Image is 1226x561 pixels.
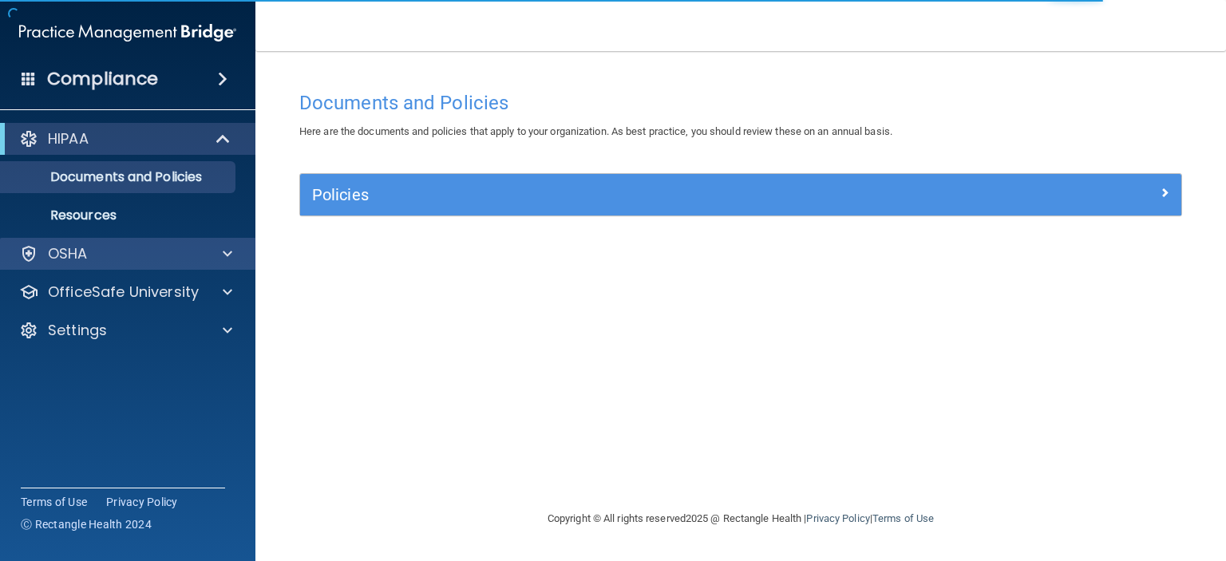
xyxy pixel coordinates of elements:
p: Documents and Policies [10,169,228,185]
div: Copyright © All rights reserved 2025 @ Rectangle Health | | [449,493,1032,544]
a: Terms of Use [872,512,934,524]
p: OfficeSafe University [48,282,199,302]
h4: Compliance [47,68,158,90]
iframe: Drift Widget Chat Controller [951,478,1207,541]
a: Terms of Use [21,494,87,510]
h4: Documents and Policies [299,93,1182,113]
a: OSHA [19,244,232,263]
a: OfficeSafe University [19,282,232,302]
img: PMB logo [19,17,236,49]
a: Privacy Policy [106,494,178,510]
a: Settings [19,321,232,340]
a: Policies [312,182,1169,207]
span: Ⓒ Rectangle Health 2024 [21,516,152,532]
span: Here are the documents and policies that apply to your organization. As best practice, you should... [299,125,892,137]
a: Privacy Policy [806,512,869,524]
p: Settings [48,321,107,340]
p: HIPAA [48,129,89,148]
h5: Policies [312,186,949,203]
a: HIPAA [19,129,231,148]
p: OSHA [48,244,88,263]
p: Resources [10,207,228,223]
